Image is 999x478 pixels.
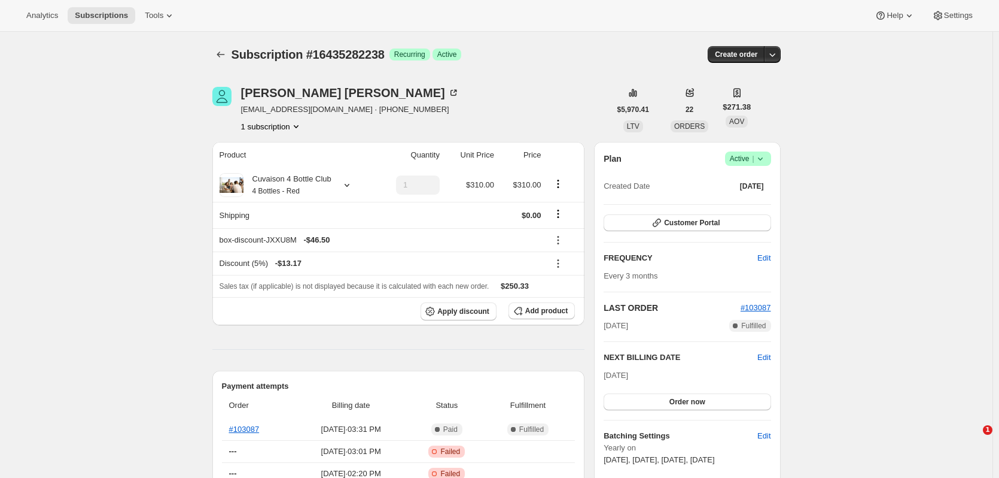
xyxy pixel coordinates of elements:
span: $250.33 [501,282,529,291]
span: Order now [669,397,705,407]
th: Quantity [376,142,443,168]
span: Apply discount [437,307,489,316]
span: [DATE] · 03:31 PM [296,423,405,435]
button: Settings [925,7,980,24]
th: Order [222,392,293,419]
span: $5,970.41 [617,105,649,114]
span: [DATE] [604,320,628,332]
h2: Plan [604,153,622,165]
span: Fulfillment [488,400,568,412]
span: AOV [729,117,744,126]
span: $310.00 [513,180,541,189]
button: Shipping actions [549,207,568,220]
th: Unit Price [443,142,498,168]
span: | [752,154,754,164]
div: Cuvaison 4 Bottle Club [243,173,331,197]
span: Help [887,11,903,20]
div: box-discount-JXXU8M [220,234,541,246]
span: Active [730,153,766,165]
span: [DATE], [DATE], [DATE], [DATE] [604,455,714,464]
span: Subscriptions [75,11,128,20]
span: Status [413,400,481,412]
button: Customer Portal [604,214,770,231]
span: Failed [440,447,460,456]
span: $310.00 [466,180,494,189]
span: 1 [983,425,992,435]
button: Add product [508,302,575,319]
button: Order now [604,394,770,410]
h2: NEXT BILLING DATE [604,352,757,364]
span: LTV [627,122,639,131]
button: Edit [757,352,770,364]
th: Price [498,142,545,168]
span: - $46.50 [303,234,330,246]
span: Created Date [604,180,650,192]
span: Analytics [26,11,58,20]
span: Create order [715,50,757,59]
button: Edit [750,249,778,268]
span: Carrie Stewart [212,87,232,106]
span: 22 [686,105,693,114]
span: [DATE] [604,371,628,380]
span: [DATE] [740,181,764,191]
button: Tools [138,7,182,24]
button: Create order [708,46,765,63]
button: Help [867,7,922,24]
span: Settings [944,11,973,20]
span: - $13.17 [275,258,301,270]
h2: Payment attempts [222,380,575,392]
span: Yearly on [604,442,770,454]
span: Subscription #16435282238 [232,48,385,61]
span: Sales tax (if applicable) is not displayed because it is calculated with each new order. [220,282,489,291]
span: Tools [145,11,163,20]
span: Customer Portal [664,218,720,228]
span: Add product [525,306,568,316]
span: Fulfilled [519,425,544,434]
span: Billing date [296,400,405,412]
span: Paid [443,425,458,434]
span: Recurring [394,50,425,59]
div: Discount (5%) [220,258,541,270]
button: Analytics [19,7,65,24]
button: $5,970.41 [610,101,656,118]
span: Fulfilled [741,321,766,331]
span: $271.38 [723,101,751,113]
span: [DATE] · 03:01 PM [296,446,405,458]
span: $0.00 [522,211,541,220]
button: 22 [678,101,700,118]
span: --- [229,469,237,478]
h6: Batching Settings [604,430,757,442]
span: Edit [757,430,770,442]
button: Edit [750,426,778,446]
th: Shipping [212,202,376,228]
button: Apply discount [421,302,497,320]
a: #103087 [229,425,260,434]
small: 4 Bottles - Red [252,187,300,195]
button: Product actions [241,120,302,132]
span: [EMAIL_ADDRESS][DOMAIN_NAME] · [PHONE_NUMBER] [241,104,459,116]
iframe: Intercom live chat [958,425,987,454]
button: #103087 [741,302,771,314]
button: Product actions [549,177,568,190]
h2: LAST ORDER [604,302,741,314]
div: [PERSON_NAME] [PERSON_NAME] [241,87,459,99]
a: #103087 [741,303,771,312]
span: ORDERS [674,122,705,131]
span: --- [229,447,237,456]
span: Every 3 months [604,271,657,280]
button: Subscriptions [68,7,135,24]
span: Active [437,50,457,59]
button: [DATE] [733,178,771,195]
h2: FREQUENCY [604,252,757,264]
th: Product [212,142,376,168]
button: Subscriptions [212,46,229,63]
span: Edit [757,252,770,264]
